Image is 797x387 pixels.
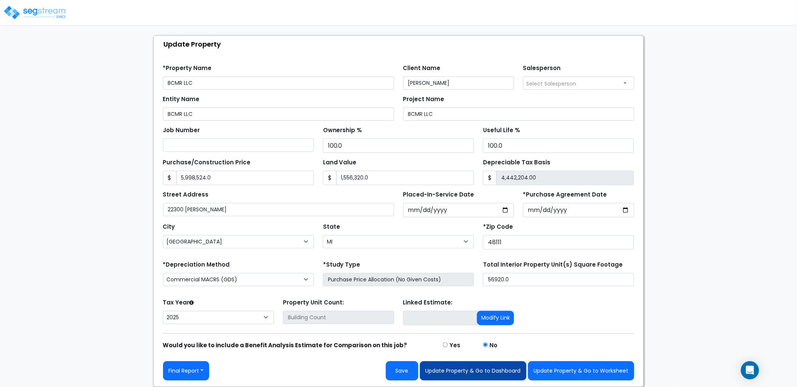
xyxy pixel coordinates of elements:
[163,361,210,381] button: Final Report
[163,341,407,349] strong: Would you like to include a Benefit Analysis Estimate for Comparison on this job?
[283,311,394,324] input: Building Count
[523,203,634,217] input: Purchase Date
[489,341,497,350] label: No
[163,223,175,231] label: City
[420,361,527,381] button: Update Property & Go to Dashboard
[163,76,394,90] input: Property Name
[323,223,340,231] label: State
[323,171,337,185] span: $
[403,190,474,199] label: Placed-In-Service Date
[163,261,230,269] label: *Depreciation Method
[403,64,441,73] label: Client Name
[496,171,634,185] input: 0.00
[483,223,513,231] label: *Zip Code
[163,64,212,73] label: *Property Name
[741,361,759,379] div: Open Intercom Messenger
[163,190,209,199] label: Street Address
[323,139,474,153] input: Ownership
[403,95,444,104] label: Project Name
[483,158,550,167] label: Depreciable Tax Basis
[483,126,520,135] label: Useful Life %
[527,80,576,87] span: Select Salesperson
[176,171,314,185] input: Purchase or Construction Price
[403,76,514,90] input: Client Name
[323,261,360,269] label: *Study Type
[163,158,251,167] label: Purchase/Construction Price
[283,298,344,307] label: Property Unit Count:
[323,158,357,167] label: Land Value
[163,203,394,216] input: Street Address
[3,5,67,20] img: logo_pro_r.png
[163,95,200,104] label: Entity Name
[163,298,194,307] label: Tax Year
[163,171,177,185] span: $
[403,298,453,307] label: Linked Estimate:
[528,361,634,381] button: Update Property & Go to Worksheet
[386,361,418,381] button: Save
[483,139,634,153] input: Depreciation
[158,36,643,52] div: Update Property
[163,126,200,135] label: Job Number
[523,64,561,73] label: Salesperson
[336,171,474,185] input: Land Value
[523,190,607,199] label: *Purchase Agreement Date
[403,108,634,121] input: Project Name
[477,311,514,325] button: Modify Link
[483,235,634,250] input: Zip Code
[483,261,623,269] label: Total Interior Property Unit(s) Square Footage
[483,171,497,185] span: $
[483,273,634,286] input: total square foot
[449,341,460,350] label: Yes
[163,108,394,121] input: Entity Name
[323,126,362,135] label: Ownership %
